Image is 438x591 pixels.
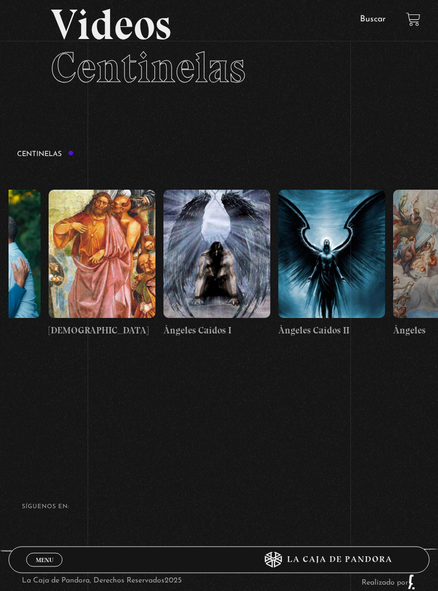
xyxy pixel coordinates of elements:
h4: Ángeles Caídos II [278,324,385,338]
a: Ángeles Caídos I [163,169,270,360]
p: La Caja de Pandora, Derechos Reservados 2025 [22,574,182,590]
h4: SÍguenos en: [22,504,416,510]
span: Centinelas [51,42,246,94]
span: Cerrar [32,566,57,573]
h4: Ángeles Caídos I [163,324,270,338]
a: [DEMOGRAPHIC_DATA] [49,169,155,360]
span: Menu [36,557,53,563]
a: Buscar [360,15,386,24]
h4: [DEMOGRAPHIC_DATA] [49,324,155,338]
a: Realizado por [362,579,416,587]
a: Ángeles Caídos II [278,169,385,360]
h2: Videos [51,4,387,89]
a: View your shopping cart [406,12,420,27]
h3: Centinelas [17,151,74,158]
